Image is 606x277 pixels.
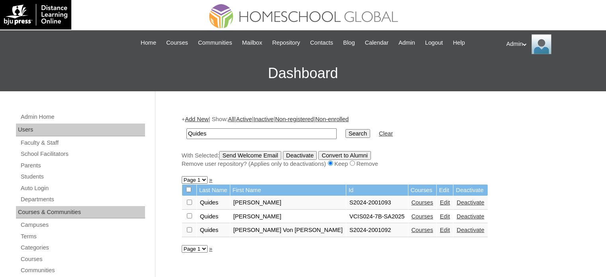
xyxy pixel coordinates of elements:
div: With Selected: [182,151,576,168]
span: Mailbox [242,38,263,47]
a: Deactivate [457,227,484,233]
input: Search [186,128,337,139]
a: Non-registered [275,116,314,122]
a: All [228,116,234,122]
div: + | Show: | | | | [182,115,576,168]
a: Logout [421,38,447,47]
input: Deactivate [283,151,317,160]
a: Departments [20,194,145,204]
a: Admin [394,38,419,47]
span: Help [453,38,465,47]
td: Last Name [197,185,230,196]
a: Courses [412,227,433,233]
a: Courses [20,254,145,264]
span: Repository [272,38,300,47]
a: Communities [194,38,236,47]
span: Calendar [365,38,388,47]
td: [PERSON_NAME] [230,196,346,210]
span: Home [141,38,156,47]
a: Edit [440,227,450,233]
td: [PERSON_NAME] [230,210,346,224]
a: Active [236,116,252,122]
a: Admin Home [20,112,145,122]
td: Deactivate [453,185,487,196]
td: S2024-2001093 [346,196,408,210]
a: Blog [339,38,359,47]
a: Faculty & Staff [20,138,145,148]
a: Inactive [253,116,274,122]
a: » [209,246,212,252]
td: S2024-2001092 [346,224,408,237]
a: Contacts [306,38,337,47]
input: Send Welcome Email [219,151,281,160]
a: Categories [20,243,145,253]
a: Courses [412,199,433,206]
td: [PERSON_NAME] Von [PERSON_NAME] [230,224,346,237]
td: Edit [437,185,453,196]
a: School Facilitators [20,149,145,159]
a: Campuses [20,220,145,230]
td: Id [346,185,408,196]
a: Parents [20,161,145,171]
a: Add New [185,116,208,122]
td: VCIS024-7B-SA2025 [346,210,408,224]
span: Contacts [310,38,333,47]
a: Courses [412,213,433,220]
a: Repository [268,38,304,47]
a: Deactivate [457,199,484,206]
a: Students [20,172,145,182]
td: Courses [408,185,437,196]
td: Quides [197,196,230,210]
a: » [209,177,212,183]
a: Non-enrolled [315,116,349,122]
a: Auto Login [20,183,145,193]
td: First Name [230,185,346,196]
a: Home [137,38,160,47]
a: Help [449,38,469,47]
a: Edit [440,213,450,220]
div: Courses & Communities [16,206,145,219]
a: Communities [20,265,145,275]
a: Calendar [361,38,392,47]
span: Communities [198,38,232,47]
td: Quides [197,210,230,224]
span: Admin [398,38,415,47]
img: logo-white.png [4,4,67,26]
span: Blog [343,38,355,47]
h3: Dashboard [4,55,602,91]
div: Users [16,124,145,136]
a: Edit [440,199,450,206]
div: Remove user repository? (Applies only to deactivations) Keep Remove [182,160,576,168]
td: Quides [197,224,230,237]
a: Deactivate [457,213,484,220]
a: Mailbox [238,38,267,47]
div: Admin [506,34,598,54]
img: Admin Homeschool Global [531,34,551,54]
span: Logout [425,38,443,47]
a: Terms [20,232,145,242]
a: Clear [379,130,393,137]
span: Courses [166,38,188,47]
input: Convert to Alumni [318,151,371,160]
a: Courses [162,38,192,47]
input: Search [345,129,370,138]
